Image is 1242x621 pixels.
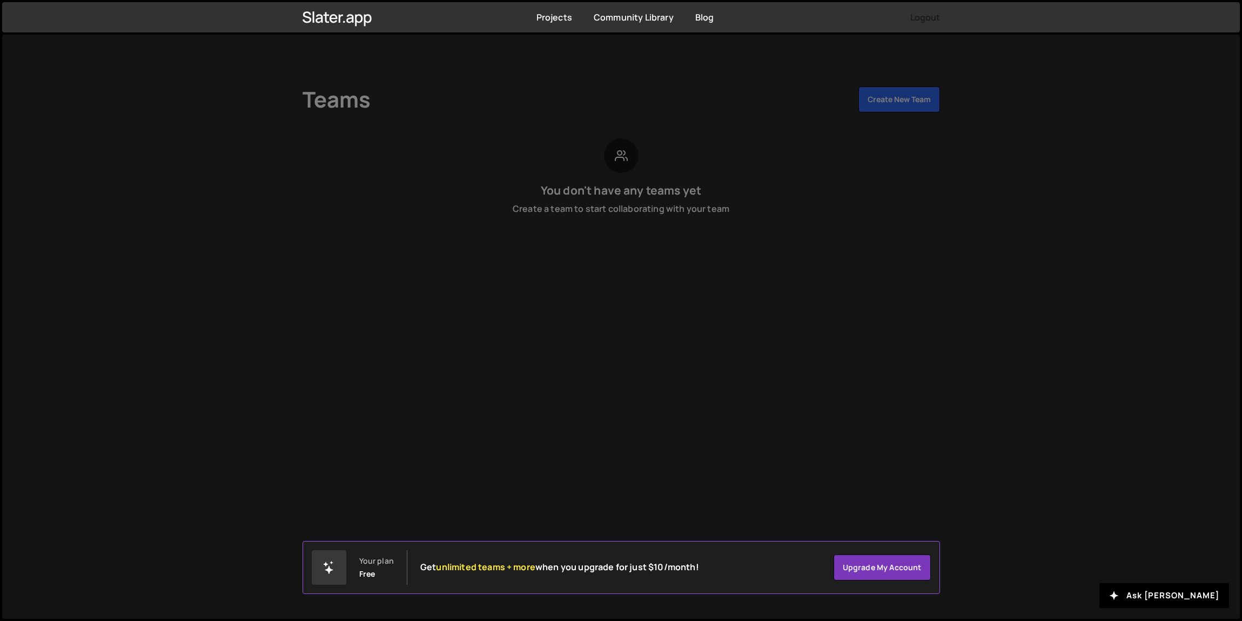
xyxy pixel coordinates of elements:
[594,11,674,23] a: Community Library
[420,562,699,572] h2: Get when you upgrade for just $10/month!
[536,11,572,23] a: Projects
[910,8,940,27] button: Logout
[1099,583,1229,608] button: Ask [PERSON_NAME]
[436,561,535,573] span: unlimited teams + more
[834,555,931,580] a: Upgrade my account
[359,557,394,565] div: Your plan
[695,11,714,23] a: Blog
[359,570,375,578] div: Free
